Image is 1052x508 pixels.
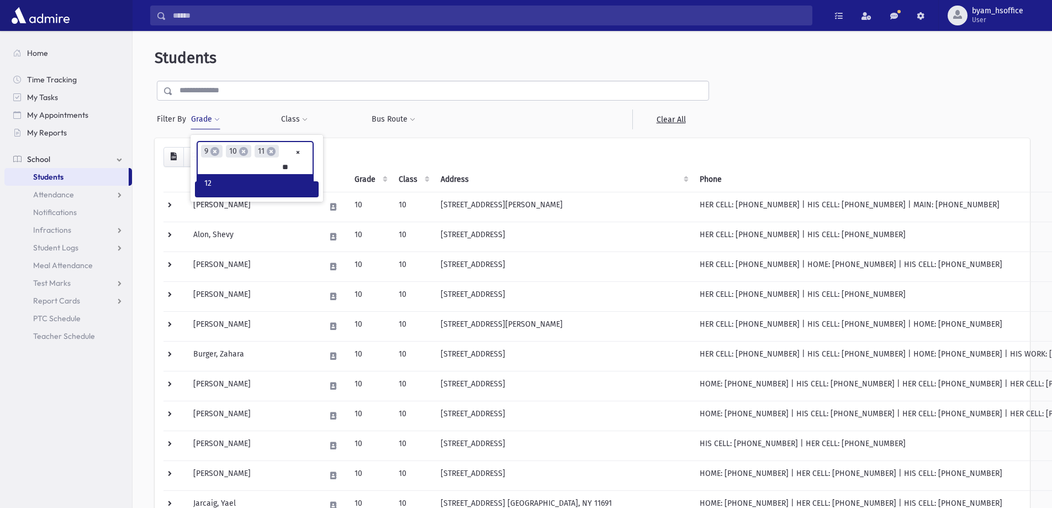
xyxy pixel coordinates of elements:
[191,109,220,129] button: Grade
[434,252,693,281] td: [STREET_ADDRESS]
[348,281,392,311] td: 10
[434,371,693,401] td: [STREET_ADDRESS]
[33,260,93,270] span: Meal Attendance
[239,147,248,156] span: ×
[371,109,416,129] button: Bus Route
[434,192,693,222] td: [STREET_ADDRESS][PERSON_NAME]
[392,460,434,490] td: 10
[392,252,434,281] td: 10
[4,327,132,345] a: Teacher Schedule
[157,113,191,125] span: Filter By
[348,401,392,431] td: 10
[4,88,132,106] a: My Tasks
[4,71,132,88] a: Time Tracking
[4,150,132,168] a: School
[187,341,319,371] td: Burger, Zahara
[163,147,184,167] button: CSV
[281,109,308,129] button: Class
[4,221,132,239] a: Infractions
[434,167,693,192] th: Address: activate to sort column ascending
[434,431,693,460] td: [STREET_ADDRESS]
[9,4,72,27] img: AdmirePro
[434,460,693,490] td: [STREET_ADDRESS]
[4,203,132,221] a: Notifications
[392,281,434,311] td: 10
[187,192,319,222] td: [PERSON_NAME]
[27,128,67,138] span: My Reports
[392,401,434,431] td: 10
[33,207,77,217] span: Notifications
[27,110,88,120] span: My Appointments
[348,252,392,281] td: 10
[348,341,392,371] td: 10
[187,431,319,460] td: [PERSON_NAME]
[187,222,319,252] td: Alon, Shevy
[392,431,434,460] td: 10
[33,296,80,306] span: Report Cards
[33,331,95,341] span: Teacher Schedule
[198,174,313,192] li: 12
[348,460,392,490] td: 10
[187,281,319,311] td: [PERSON_NAME]
[187,167,319,192] th: Student: activate to sort column descending
[195,181,319,197] button: Filter
[210,147,219,156] span: ×
[434,401,693,431] td: [STREET_ADDRESS]
[434,311,693,341] td: [STREET_ADDRESS][PERSON_NAME]
[434,281,693,311] td: [STREET_ADDRESS]
[166,6,812,25] input: Search
[187,460,319,490] td: [PERSON_NAME]
[187,252,319,281] td: [PERSON_NAME]
[392,311,434,341] td: 10
[27,48,48,58] span: Home
[4,274,132,292] a: Test Marks
[226,145,251,158] li: 10
[33,243,78,253] span: Student Logs
[434,341,693,371] td: [STREET_ADDRESS]
[348,311,392,341] td: 10
[348,222,392,252] td: 10
[33,190,74,200] span: Attendance
[4,106,132,124] a: My Appointments
[27,154,50,164] span: School
[434,222,693,252] td: [STREET_ADDRESS]
[392,167,434,192] th: Class: activate to sort column ascending
[155,49,216,67] span: Students
[392,192,434,222] td: 10
[348,371,392,401] td: 10
[4,310,132,327] a: PTC Schedule
[187,311,319,341] td: [PERSON_NAME]
[632,109,709,129] a: Clear All
[27,92,58,102] span: My Tasks
[972,7,1023,15] span: byam_hsoffice
[33,172,64,182] span: Students
[33,278,71,288] span: Test Marks
[348,192,392,222] td: 10
[392,222,434,252] td: 10
[255,145,279,158] li: 11
[4,186,132,203] a: Attendance
[4,239,132,256] a: Student Logs
[187,401,319,431] td: [PERSON_NAME]
[33,313,81,323] span: PTC Schedule
[4,256,132,274] a: Meal Attendance
[4,124,132,142] a: My Reports
[972,15,1023,24] span: User
[4,168,129,186] a: Students
[348,431,392,460] td: 10
[392,341,434,371] td: 10
[4,292,132,310] a: Report Cards
[201,145,223,158] li: 9
[27,75,77,85] span: Time Tracking
[4,44,132,62] a: Home
[392,371,434,401] td: 10
[183,147,205,167] button: Print
[348,167,392,192] th: Grade: activate to sort column ascending
[295,146,300,159] span: Remove all items
[267,147,276,156] span: ×
[33,225,71,235] span: Infractions
[187,371,319,401] td: [PERSON_NAME]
